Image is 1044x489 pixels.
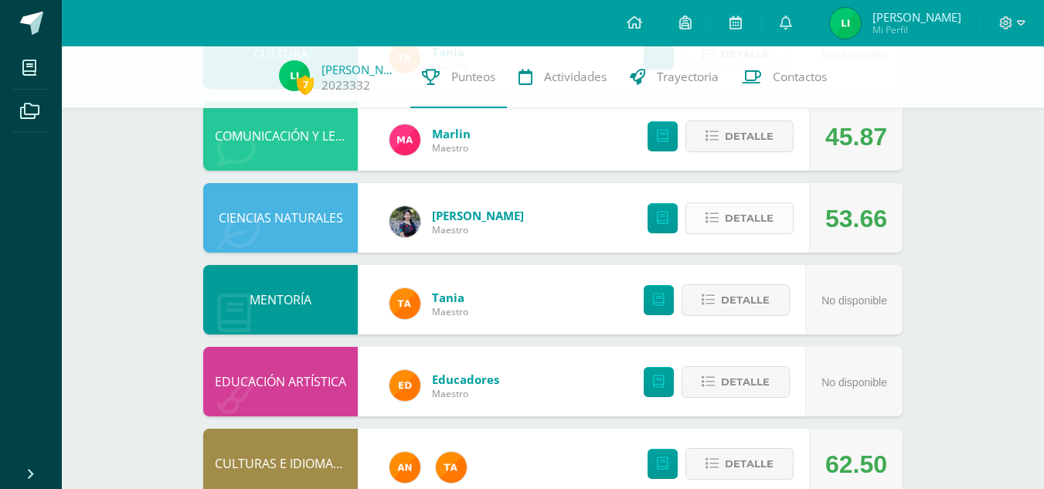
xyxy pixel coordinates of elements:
[657,69,719,85] span: Trayectoria
[432,372,499,387] a: Educadores
[725,450,774,478] span: Detalle
[618,46,730,108] a: Trayectoria
[389,124,420,155] img: ca51be06ee6568e83a4be8f0f0221dfb.png
[432,141,471,155] span: Maestro
[389,206,420,237] img: b2b209b5ecd374f6d147d0bc2cef63fa.png
[830,8,861,39] img: 9d3cfdc1a02cc045ac27f838f5e8e0d0.png
[279,60,310,91] img: 9d3cfdc1a02cc045ac27f838f5e8e0d0.png
[730,46,838,108] a: Contactos
[682,366,790,398] button: Detalle
[685,448,794,480] button: Detalle
[389,288,420,319] img: feaeb2f9bb45255e229dc5fdac9a9f6b.png
[825,184,887,253] div: 53.66
[432,223,524,236] span: Maestro
[872,23,961,36] span: Mi Perfil
[203,347,358,416] div: EDUCACIÓN ARTÍSTICA
[432,290,468,305] a: Tania
[725,122,774,151] span: Detalle
[685,121,794,152] button: Detalle
[321,62,399,77] a: [PERSON_NAME]
[821,294,887,307] span: No disponible
[432,305,468,318] span: Maestro
[825,102,887,171] div: 45.87
[203,101,358,171] div: COMUNICACIÓN Y LENGUAJE, IDIOMA EXTRANJERO
[432,126,471,141] a: Marlin
[721,286,770,314] span: Detalle
[436,452,467,483] img: feaeb2f9bb45255e229dc5fdac9a9f6b.png
[389,452,420,483] img: fc6731ddebfef4a76f049f6e852e62c4.png
[821,376,887,389] span: No disponible
[507,46,618,108] a: Actividades
[203,265,358,334] div: MENTORÍA
[773,69,827,85] span: Contactos
[389,370,420,401] img: ed927125212876238b0630303cb5fd71.png
[682,284,790,316] button: Detalle
[432,208,524,223] a: [PERSON_NAME]
[872,9,961,25] span: [PERSON_NAME]
[203,183,358,253] div: CIENCIAS NATURALES
[685,202,794,234] button: Detalle
[321,77,370,93] a: 2023332
[410,46,507,108] a: Punteos
[451,69,495,85] span: Punteos
[432,387,499,400] span: Maestro
[721,368,770,396] span: Detalle
[297,75,314,94] span: 7
[725,204,774,233] span: Detalle
[544,69,607,85] span: Actividades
